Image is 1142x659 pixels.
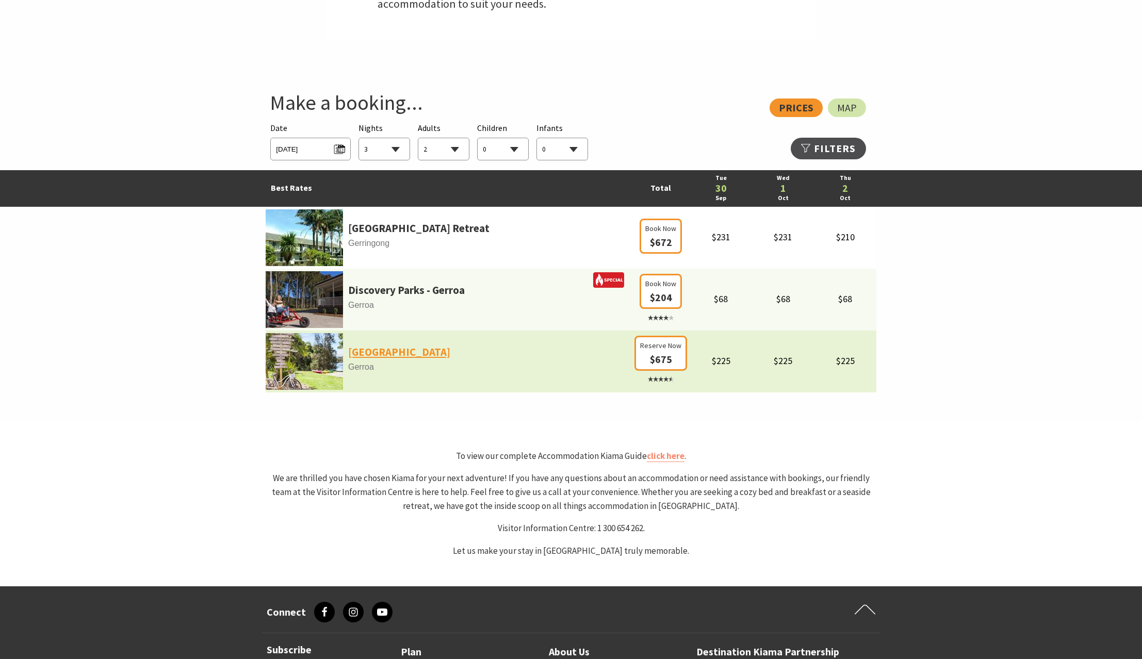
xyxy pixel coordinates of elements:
[776,293,790,305] span: $68
[634,355,687,385] a: Reserve Now $675
[714,293,728,305] span: $68
[348,282,465,299] a: Discovery Parks - Gerroa
[266,299,632,312] span: Gerroa
[267,606,306,618] h3: Connect
[757,183,809,193] a: 1
[267,644,375,656] h3: Subscribe
[632,170,690,207] td: Total
[640,238,682,248] a: Book Now $672
[712,355,730,367] span: $225
[266,521,876,535] p: Visitor Information Centre: 1 300 654 262.
[266,209,343,266] img: parkridgea.jpg
[837,104,857,112] span: Map
[819,193,871,203] a: Oct
[640,340,681,351] span: Reserve Now
[695,193,747,203] a: Sep
[712,231,730,243] span: $231
[819,183,871,193] a: 2
[266,471,876,514] p: We are thrilled you have chosen Kiama for your next adventure! If you have any questions about an...
[838,293,852,305] span: $68
[348,343,450,361] a: [GEOGRAPHIC_DATA]
[348,220,490,237] a: [GEOGRAPHIC_DATA] Retreat
[358,122,410,160] div: Choose a number of nights
[836,231,855,243] span: $210
[650,236,672,249] span: $672
[695,173,747,183] a: Tue
[266,271,343,328] img: 341233-primary-1e441c39-47ed-43bc-a084-13db65cabecb.jpg
[774,355,792,367] span: $225
[477,123,507,133] span: Children
[650,291,672,304] span: $204
[266,360,632,374] span: Gerroa
[266,544,876,558] p: Let us make your stay in [GEOGRAPHIC_DATA] truly memorable.
[647,450,684,462] a: click here
[266,449,876,463] p: To view our complete Accommodation Kiama Guide .
[358,122,383,135] span: Nights
[650,353,672,366] span: $675
[266,170,632,207] td: Best Rates
[276,141,345,155] span: [DATE]
[836,355,855,367] span: $225
[774,231,792,243] span: $231
[695,183,747,193] a: 30
[645,278,676,289] span: Book Now
[640,293,682,323] a: Book Now $204
[645,223,676,234] span: Book Now
[828,98,866,117] a: Map
[266,237,632,250] span: Gerringong
[270,123,287,133] span: Date
[757,173,809,183] a: Wed
[270,122,350,160] div: Please choose your desired arrival date
[266,333,343,390] img: 341340-primary-01e7c4ec-2bb2-4952-9e85-574f5e777e2c.jpg
[819,173,871,183] a: Thu
[418,123,441,133] span: Adults
[757,193,809,203] a: Oct
[536,123,563,133] span: Infants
